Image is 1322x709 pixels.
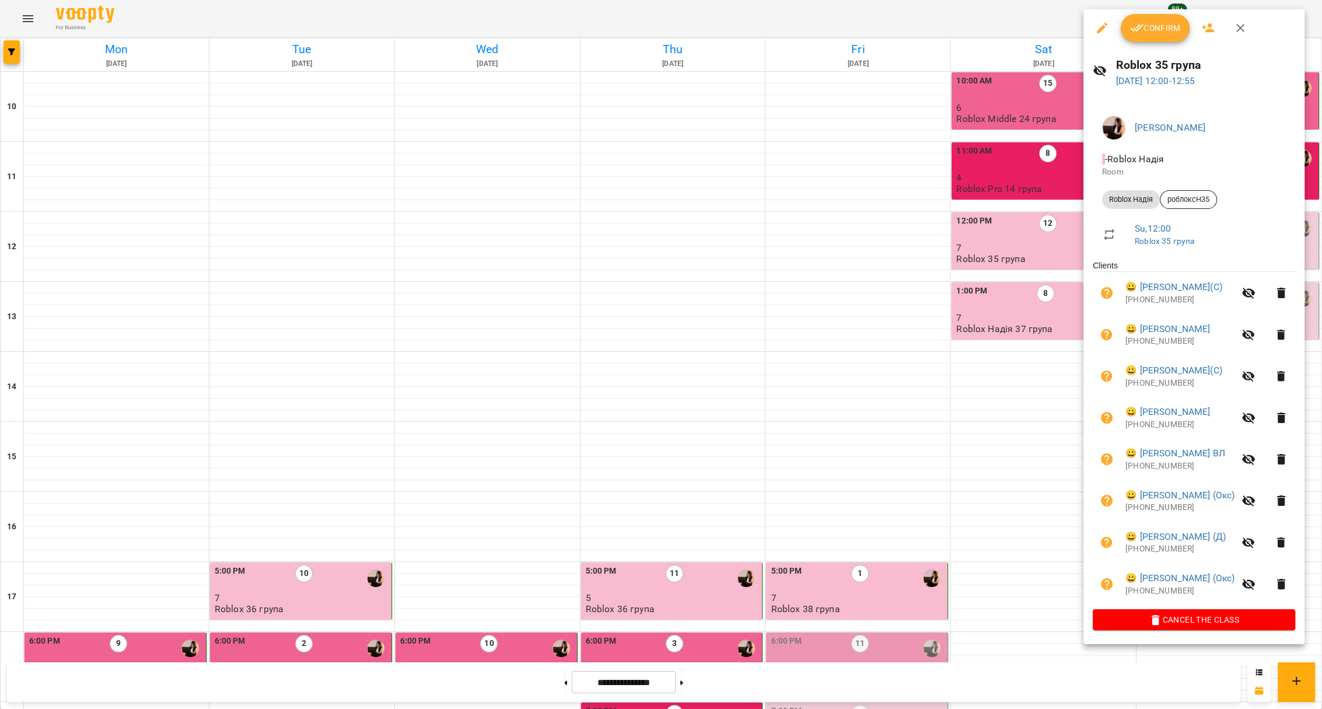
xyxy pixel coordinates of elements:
span: Cancel the class [1102,613,1286,627]
button: Unpaid. Bill the attendance? [1093,321,1121,349]
p: [PHONE_NUMBER] [1125,543,1234,555]
a: 😀 [PERSON_NAME](С) [1125,364,1222,378]
button: Unpaid. Bill the attendance? [1093,570,1121,598]
a: Su , 12:00 [1135,223,1171,234]
a: 😀 [PERSON_NAME] (Окс) [1125,571,1234,585]
button: Unpaid. Bill the attendance? [1093,279,1121,307]
p: [PHONE_NUMBER] [1125,460,1234,472]
p: [PHONE_NUMBER] [1125,419,1234,431]
ul: Clients [1093,260,1295,609]
button: Unpaid. Bill the attendance? [1093,529,1121,557]
button: Unpaid. Bill the attendance? [1093,487,1121,515]
a: 😀 [PERSON_NAME] (Д) [1125,530,1226,544]
span: - Roblox Надія [1102,153,1166,165]
button: Unpaid. Bill the attendance? [1093,362,1121,390]
button: Unpaid. Bill the attendance? [1093,445,1121,473]
a: 😀 [PERSON_NAME](С) [1125,280,1222,294]
h6: Roblox 35 група [1116,56,1295,74]
p: Room [1102,166,1286,178]
a: 😀 [PERSON_NAME] [1125,322,1210,336]
a: [PERSON_NAME] [1135,122,1205,133]
a: Roblox 35 група [1135,236,1194,246]
p: [PHONE_NUMBER] [1125,502,1234,514]
button: Cancel the class [1093,609,1295,630]
button: Unpaid. Bill the attendance? [1093,404,1121,432]
span: роблоксН35 [1160,194,1216,205]
span: Roblox Надія [1102,194,1160,205]
p: [PHONE_NUMBER] [1125,336,1234,347]
a: [DATE] 12:00-12:55 [1116,75,1195,86]
p: [PHONE_NUMBER] [1125,294,1234,306]
p: [PHONE_NUMBER] [1125,585,1234,597]
button: Confirm [1121,14,1190,42]
img: f1c8304d7b699b11ef2dd1d838014dff.jpg [1102,116,1125,139]
a: 😀 [PERSON_NAME] ВЛ [1125,446,1225,460]
a: 😀 [PERSON_NAME] (Окс) [1125,488,1234,502]
div: роблоксН35 [1160,190,1217,209]
p: [PHONE_NUMBER] [1125,378,1234,389]
a: 😀 [PERSON_NAME] [1125,405,1210,419]
span: Confirm [1130,21,1180,35]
